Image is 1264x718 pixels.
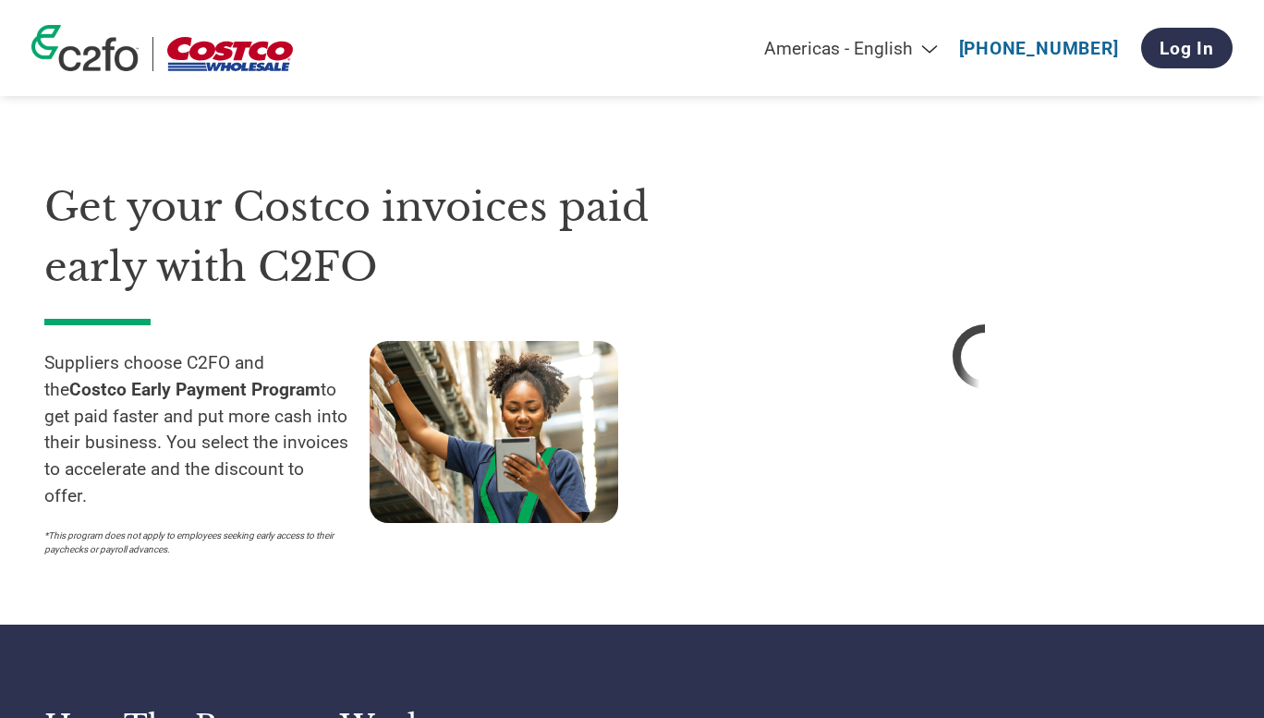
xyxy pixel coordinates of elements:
[44,177,694,297] h1: Get your Costco invoices paid early with C2FO
[370,341,618,523] img: supply chain worker
[167,37,293,71] img: Costco
[69,379,321,400] strong: Costco Early Payment Program
[44,350,370,510] p: Suppliers choose C2FO and the to get paid faster and put more cash into their business. You selec...
[959,38,1119,59] a: [PHONE_NUMBER]
[44,529,351,556] p: *This program does not apply to employees seeking early access to their paychecks or payroll adva...
[31,25,139,71] img: c2fo logo
[1141,28,1233,68] a: Log In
